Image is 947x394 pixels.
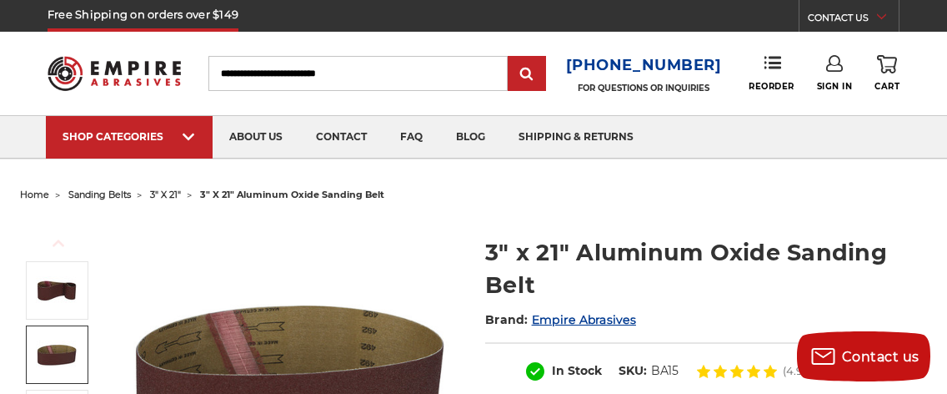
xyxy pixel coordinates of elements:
[566,53,722,78] a: [PHONE_NUMBER]
[63,130,196,143] div: SHOP CATEGORIES
[68,189,131,200] a: sanding belts
[383,116,439,159] a: faq
[20,189,49,200] a: home
[213,116,299,159] a: about us
[299,116,383,159] a: contact
[48,48,181,100] img: Empire Abrasives
[808,8,899,32] a: CONTACT US
[749,55,794,91] a: Reorder
[510,58,544,91] input: Submit
[651,362,679,380] dd: BA15
[842,349,919,365] span: Contact us
[36,334,78,376] img: 3" x 21" Sanding Belt - Aluminum Oxide
[797,331,930,381] button: Contact us
[36,270,78,311] img: 3" x 21" Aluminum Oxide Sanding Belt
[439,116,502,159] a: blog
[874,81,899,92] span: Cart
[200,189,384,200] span: 3" x 21" aluminum oxide sanding belt
[749,81,794,92] span: Reorder
[566,83,722,93] p: FOR QUESTIONS OR INQUIRIES
[485,236,927,301] h1: 3" x 21" Aluminum Oxide Sanding Belt
[485,312,529,327] span: Brand:
[532,312,636,327] a: Empire Abrasives
[619,362,647,380] dt: SKU:
[38,225,78,261] button: Previous
[552,363,602,378] span: In Stock
[817,81,853,92] span: Sign In
[502,116,650,159] a: shipping & returns
[150,189,181,200] a: 3" x 21"
[874,55,899,92] a: Cart
[783,366,806,376] span: (4.9)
